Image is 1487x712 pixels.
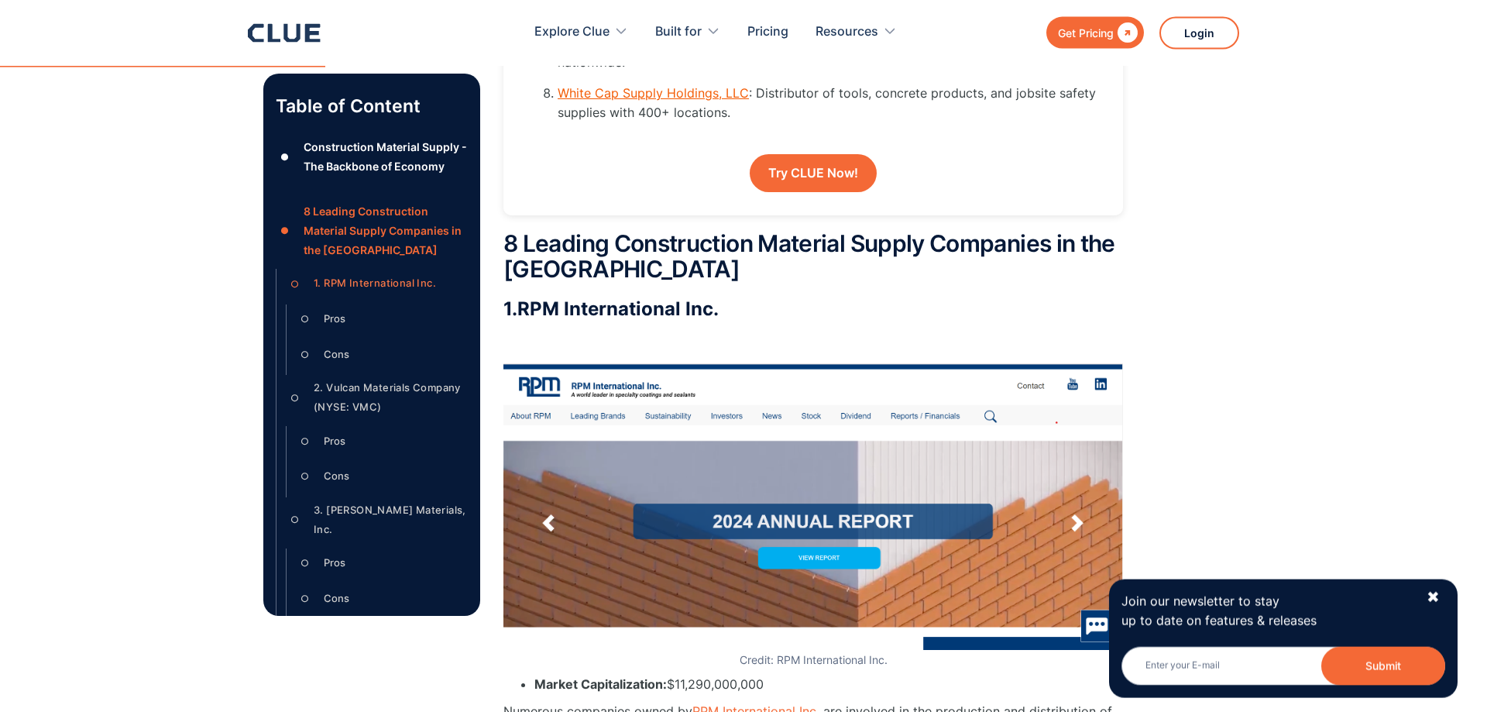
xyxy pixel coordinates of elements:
[276,201,468,260] a: ●8 Leading Construction Material Supply Companies in the [GEOGRAPHIC_DATA]
[816,8,878,57] div: Resources
[503,654,1123,667] figcaption: Credit: RPM International Inc.
[1427,588,1440,607] div: ✖
[296,552,314,575] div: ○
[296,465,468,488] a: ○Cons
[324,432,345,451] div: Pros
[296,342,468,366] a: ○Cons
[286,378,468,417] a: ○2. Vulcan Materials Company (NYSE: VMC)
[655,8,702,57] div: Built for
[286,500,468,539] a: ○3. [PERSON_NAME] Materials, Inc.
[534,8,610,57] div: Explore Clue
[503,363,1123,650] img: RPM International Inc.homepage
[655,8,720,57] div: Built for
[517,298,713,320] strong: RPM International Inc
[286,272,304,295] div: ○
[816,8,897,57] div: Resources
[314,273,436,293] div: 1. RPM International Inc.
[276,219,294,242] div: ●
[304,201,468,260] div: 8 Leading Construction Material Supply Companies in the [GEOGRAPHIC_DATA]
[324,466,349,486] div: Cons
[558,84,1100,122] li: : Distributor of tools, concrete products, and jobsite safety supplies with 400+ locations.
[534,676,667,692] strong: Market Capitalization:
[1046,17,1144,49] a: Get Pricing
[296,308,468,331] a: ○Pros
[296,587,314,611] div: ○
[1321,647,1445,686] button: Submit
[286,508,304,531] div: ○
[534,8,628,57] div: Explore Clue
[296,587,468,611] a: ○Cons
[534,675,1123,694] li: $11,290,000,000
[750,154,877,192] a: Try CLUE Now!
[503,328,1123,348] p: ‍
[747,8,788,57] a: Pricing
[324,309,345,328] div: Pros
[286,386,304,409] div: ○
[1121,647,1445,686] input: Enter your E-mail
[1159,17,1239,50] a: Login
[296,465,314,488] div: ○
[503,298,1123,321] h3: 1. .
[286,272,468,295] a: ○1. RPM International Inc.
[324,553,345,573] div: Pros
[324,589,349,608] div: Cons
[1114,23,1138,43] div: 
[276,94,468,119] p: Table of Content
[296,308,314,331] div: ○
[503,231,1123,282] h2: 8 Leading Construction Material Supply Companies in the [GEOGRAPHIC_DATA]
[1058,23,1114,43] div: Get Pricing
[276,137,468,176] a: ●Construction Material Supply - The Backbone of Economy
[276,146,294,169] div: ●
[314,500,468,539] div: 3. [PERSON_NAME] Materials, Inc.
[314,378,468,417] div: 2. Vulcan Materials Company (NYSE: VMC)
[296,342,314,366] div: ○
[558,85,749,101] a: White Cap Supply Holdings, LLC
[324,345,349,364] div: Cons
[296,429,468,452] a: ○Pros
[296,552,468,575] a: ○Pros
[304,137,468,176] div: Construction Material Supply - The Backbone of Economy
[1121,592,1413,631] p: Join our newsletter to stay up to date on features & releases
[296,429,314,452] div: ○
